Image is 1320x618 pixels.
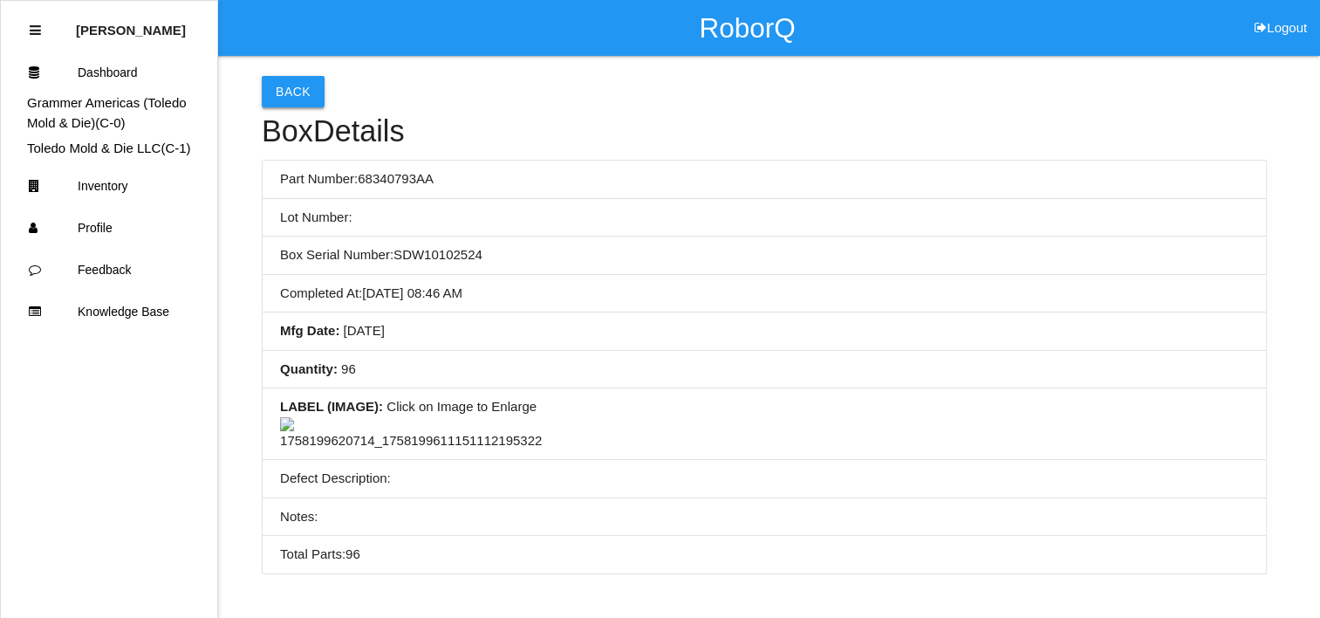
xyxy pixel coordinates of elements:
li: Click on Image to Enlarge [263,388,1266,460]
li: Part Number: 68340793AA [263,161,1266,199]
a: Profile [1,207,217,249]
p: Eric Schneider [76,10,186,38]
div: Grammer Americas (Toledo Mold & Die)'s Dashboard [1,93,217,133]
img: 1758199620714_17581996111511121953228668780863.jpg [280,417,542,451]
a: Toledo Mold & Die LLC(C-1) [27,141,191,155]
div: Close [30,10,41,51]
li: Box Serial Number: SDW10102524 [263,237,1266,275]
a: Dashboard [1,51,217,93]
li: Notes: [263,498,1266,537]
b: Quantity : [280,361,338,376]
h4: Box Details [262,115,1267,148]
div: Toledo Mold & Die LLC's Dashboard [1,139,217,159]
li: Defect Description: [263,460,1266,498]
b: Mfg Date : [280,323,339,338]
b: LABEL (IMAGE) : [280,399,383,414]
li: Lot Number: [263,199,1266,237]
li: Completed At : [DATE] 08:46 AM [263,275,1266,313]
li: 96 [263,351,1266,389]
a: Grammer Americas (Toledo Mold & Die)(C-0) [27,95,187,130]
button: Back [262,76,325,107]
a: Knowledge Base [1,291,217,333]
a: Inventory [1,165,217,207]
li: Total Parts: 96 [263,536,1266,573]
a: Feedback [1,249,217,291]
li: [DATE] [263,312,1266,351]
